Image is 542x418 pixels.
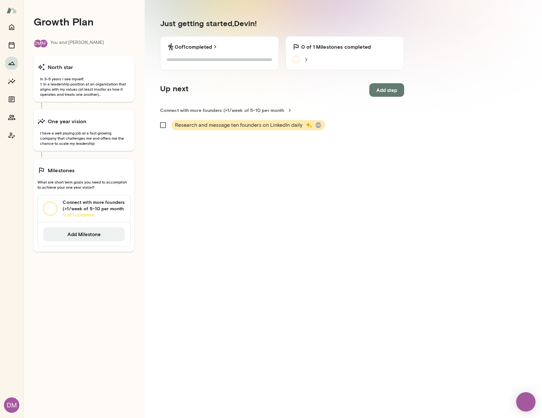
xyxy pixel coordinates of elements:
div: AF [39,39,48,48]
button: Members [5,111,18,124]
h6: Milestones [48,166,75,174]
button: North starIn 3-5 years I see myself: 1. In a leadership position at an organization that aligns w... [34,55,134,102]
div: DM [4,397,19,413]
button: Insights [5,75,18,88]
h5: Just getting started, Devin ! [160,18,404,28]
h6: Connect with more founders (>1/week of 5-10 per month [63,199,125,212]
a: Connect with more founders (>1/week of 5-10 per month0 of 1 complete [38,195,130,222]
div: DM [315,122,321,128]
button: Add Milestone [43,227,125,241]
button: Home [5,21,18,34]
button: Growth Plan [5,57,18,70]
span: I have a well paying job at a fast growing company that challenges me and offers me the chance to... [37,130,130,146]
div: Connect with more founders (>1/week of 5-10 per month0 of 1 completeAdd Milestone [37,195,130,246]
div: DM [34,39,42,48]
button: Documents [5,93,18,106]
button: Add step [369,83,404,97]
a: 0of1completed [175,43,219,51]
h6: North star [48,63,73,71]
a: Connect with more founders (>1/week of 5-10 per month [160,107,404,114]
span: Research and message ten founders on LinkedIn daily [175,121,302,129]
p: You and [PERSON_NAME] [50,39,104,48]
h6: One year vision [48,117,87,125]
div: Research and message ten founders on LinkedIn dailyDM [171,120,325,130]
h6: 0 of 1 Milestones completed [301,43,371,51]
button: One year visionI have a well paying job at a fast growing company that challenges me and offers m... [34,110,134,151]
img: Mento [6,4,17,16]
span: In 3-5 years I see myself: 1. In a leadership position at an organization that aligns with my val... [37,76,130,97]
span: What are short term goals you need to accomplish to achieve your one year vision? [37,179,130,190]
button: Coach app [5,129,18,142]
p: 0 of 1 complete [63,212,125,218]
h4: Growth Plan [34,15,134,28]
button: Sessions [5,39,18,52]
h5: Up next [160,83,189,97]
